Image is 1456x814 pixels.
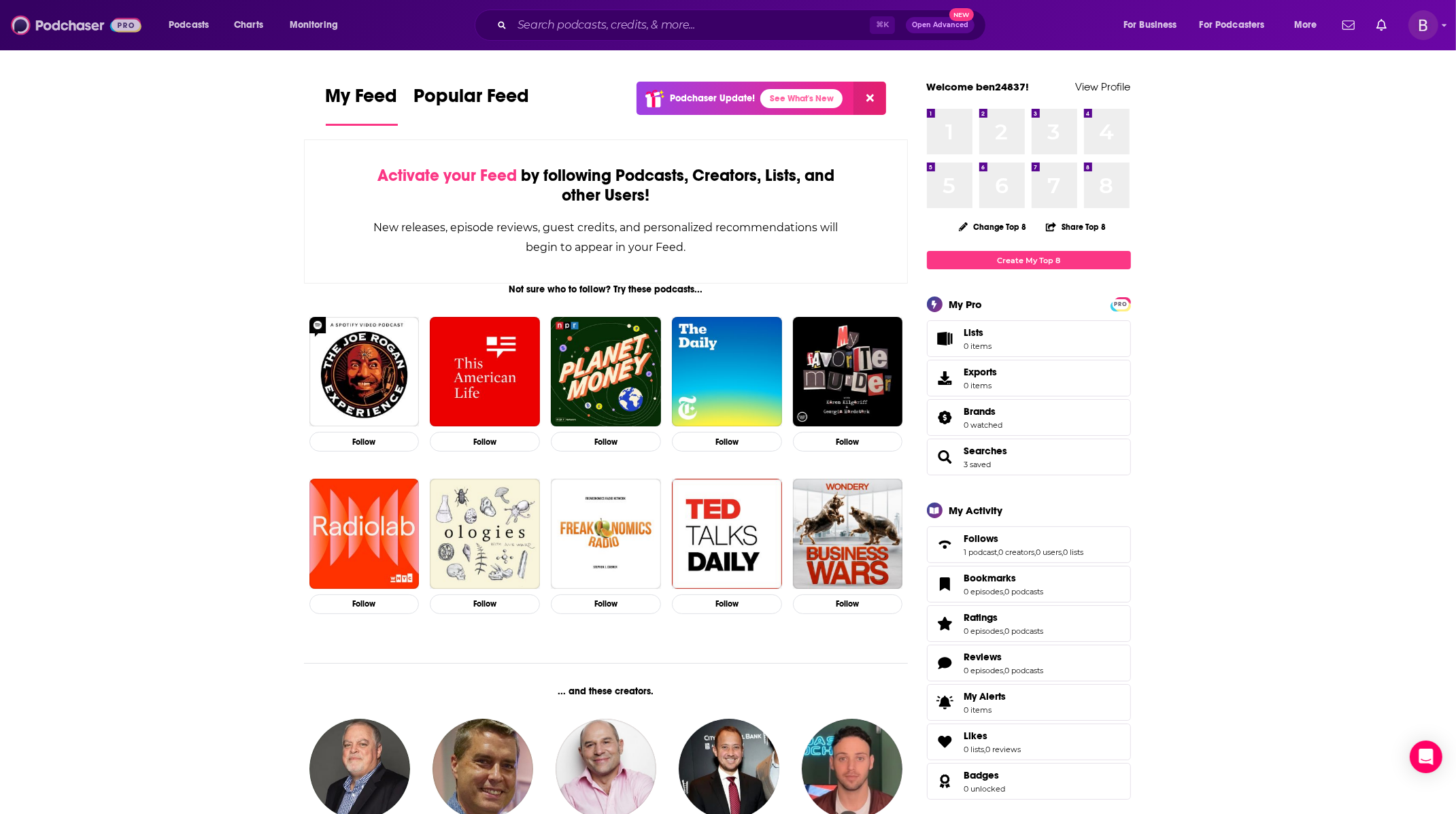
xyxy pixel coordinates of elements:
[159,14,226,36] button: open menu
[1004,587,1005,596] span: ,
[999,547,1035,557] a: 0 creators
[964,651,1002,663] span: Reviews
[964,572,1017,584] span: Bookmarks
[672,479,782,589] img: TED Talks Daily
[1371,14,1392,37] a: Show notifications dropdown
[1036,547,1062,557] a: 0 users
[964,532,999,545] span: Follows
[1294,16,1317,35] span: More
[964,460,992,469] a: 3 saved
[932,772,959,791] a: Badges
[932,329,959,348] span: Lists
[964,666,1004,675] a: 0 episodes
[927,645,1131,681] span: Reviews
[1076,80,1131,93] a: View Profile
[326,84,398,116] span: My Feed
[309,317,420,427] img: The Joe Rogan Experience
[964,420,1003,430] a: 0 watched
[932,693,959,712] span: My Alerts
[912,22,968,29] span: Open Advanced
[1004,666,1005,675] span: ,
[672,432,782,452] button: Follow
[793,479,903,589] img: Business Wars
[309,479,420,589] img: Radiolab
[1408,10,1438,40] img: User Profile
[964,366,998,378] span: Exports
[551,479,661,589] img: Freakonomics Radio
[964,611,1044,624] a: Ratings
[927,251,1131,269] a: Create My Top 8
[949,8,974,21] span: New
[793,432,903,452] button: Follow
[927,360,1131,396] a: Exports
[512,14,870,36] input: Search podcasts, credits, & more...
[1113,299,1129,309] a: PRO
[225,14,271,36] a: Charts
[1064,547,1084,557] a: 0 lists
[964,326,984,339] span: Lists
[927,399,1131,436] span: Brands
[326,84,398,126] a: My Feed
[430,317,540,427] img: This American Life
[985,745,986,754] span: ,
[964,611,998,624] span: Ratings
[927,439,1131,475] span: Searches
[964,572,1044,584] a: Bookmarks
[1337,14,1360,37] a: Show notifications dropdown
[551,432,661,452] button: Follow
[430,432,540,452] button: Follow
[1035,547,1036,557] span: ,
[927,566,1131,603] span: Bookmarks
[964,705,1006,715] span: 0 items
[488,10,999,41] div: Search podcasts, credits, & more...
[927,80,1030,93] a: Welcome ben24837!
[551,317,661,427] a: Planet Money
[309,594,420,614] button: Follow
[964,405,996,418] span: Brands
[11,12,141,38] img: Podchaser - Follow, Share and Rate Podcasts
[304,284,909,295] div: Not sure who to follow? Try these podcasts...
[169,16,209,35] span: Podcasts
[998,547,999,557] span: ,
[964,626,1004,636] a: 0 episodes
[1285,14,1334,36] button: open menu
[1004,626,1005,636] span: ,
[309,432,420,452] button: Follow
[280,14,356,36] button: open menu
[932,447,959,467] a: Searches
[932,369,959,388] span: Exports
[964,341,992,351] span: 0 items
[964,769,1006,781] a: Badges
[430,479,540,589] img: Ologies with Alie Ward
[932,535,959,554] a: Follows
[927,320,1131,357] a: Lists
[1200,16,1265,35] span: For Podcasters
[932,654,959,673] a: Reviews
[414,84,530,116] span: Popular Feed
[670,92,755,104] p: Podchaser Update!
[1005,666,1044,675] a: 0 podcasts
[949,298,983,311] div: My Pro
[870,16,895,34] span: ⌘ K
[964,381,998,390] span: 0 items
[304,685,909,697] div: ... and these creators.
[377,165,517,186] span: Activate your Feed
[964,690,1006,702] span: My Alerts
[932,614,959,633] a: Ratings
[932,575,959,594] a: Bookmarks
[964,532,1084,545] a: Follows
[964,405,1003,418] a: Brands
[551,594,661,614] button: Follow
[290,16,338,35] span: Monitoring
[414,84,530,126] a: Popular Feed
[1123,16,1177,35] span: For Business
[1410,741,1442,773] div: Open Intercom Messenger
[1113,299,1129,309] span: PRO
[964,445,1008,457] a: Searches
